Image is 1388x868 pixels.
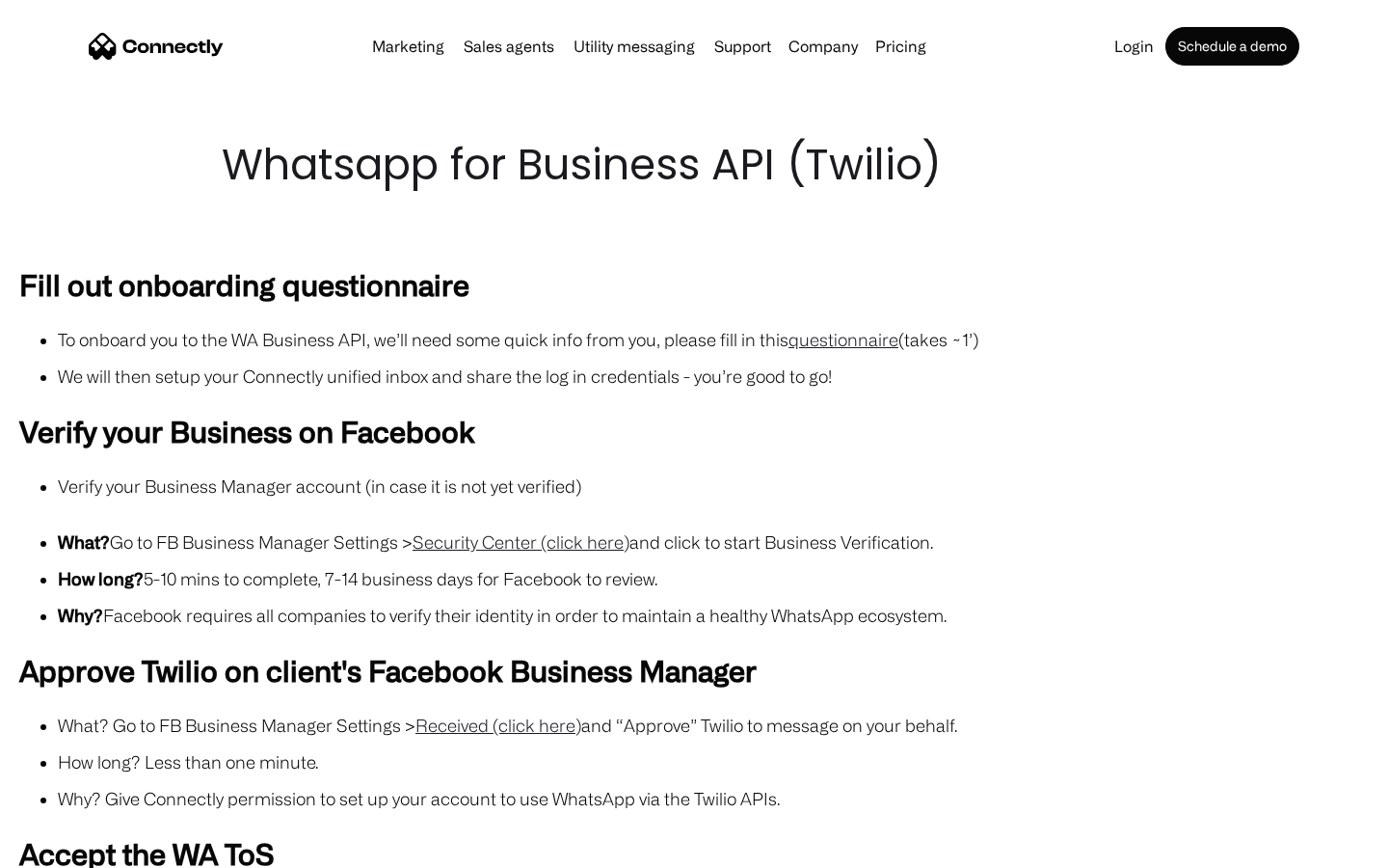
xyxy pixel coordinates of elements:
li: Facebook requires all companies to verify their identity in order to maintain a healthy WhatsApp ... [58,602,1369,629]
li: What? Go to FB Business Manager Settings > and “Approve” Twilio to message on your behalf. [58,712,1369,739]
strong: Approve Twilio on client's Facebook Business Manager [19,654,757,687]
a: Login [1107,39,1161,54]
li: Go to FB Business Manager Settings > and click to start Business Verification. [58,529,1369,556]
aside: Language selected: English [19,834,116,861]
li: 5-10 mins to complete, 7-14 business days for Facebook to review. [58,565,1369,592]
li: Verify your Business Manager account (in case it is not yet verified) [58,473,1369,500]
a: Received (click here) [415,716,581,735]
a: Sales agents [456,39,562,54]
div: Company [788,33,858,60]
li: How long? Less than one minute. [58,748,1369,775]
a: Support [707,39,779,54]
a: Utility messaging [566,39,703,54]
strong: Fill out onboarding questionnaire [19,268,469,301]
strong: Why? [58,606,103,625]
li: Why? Give Connectly permission to set up your account to use WhatsApp via the Twilio APIs. [58,785,1369,812]
strong: What? [58,532,110,552]
a: questionnaire [788,330,898,349]
strong: Verify your Business on Facebook [19,415,475,448]
strong: How long? [58,569,144,588]
li: We will then setup your Connectly unified inbox and share the log in credentials - you’re good to... [58,363,1369,390]
li: To onboard you to the WA Business API, we’ll need some quick info from you, please fill in this (... [58,326,1369,353]
h1: Whatsapp for Business API (Twilio) [222,135,1166,195]
a: Pricing [867,39,934,54]
ul: Language list [39,834,116,861]
a: Marketing [364,39,452,54]
a: Schedule a demo [1165,27,1299,66]
a: Security Center (click here) [413,532,629,552]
